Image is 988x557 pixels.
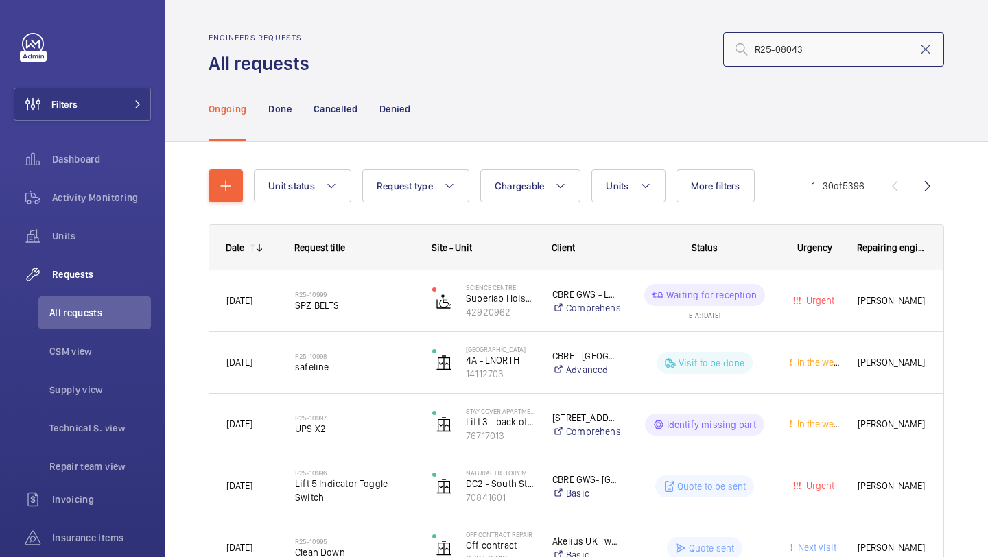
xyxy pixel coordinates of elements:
[689,306,720,318] div: ETA: [DATE]
[679,356,745,370] p: Visit to be done
[295,537,414,545] h2: R25-10995
[677,169,755,202] button: More filters
[436,355,452,371] img: elevator.svg
[552,486,620,500] a: Basic
[834,180,843,191] span: of
[49,383,151,396] span: Supply view
[666,288,757,302] p: Waiting for reception
[858,540,926,556] span: [PERSON_NAME]
[466,367,534,381] p: 14112703
[295,469,414,477] h2: R25-10996
[466,345,534,353] p: [GEOGRAPHIC_DATA]
[49,421,151,435] span: Technical S. view
[466,305,534,319] p: 42920962
[52,152,151,166] span: Dashboard
[606,180,628,191] span: Units
[466,429,534,442] p: 76717013
[552,287,620,301] p: CBRE GWS - London Met Uni
[803,295,834,306] span: Urgent
[254,169,351,202] button: Unit status
[436,540,452,556] img: elevator.svg
[49,306,151,320] span: All requests
[314,102,357,116] p: Cancelled
[466,292,534,305] p: Superlab Hoist - SCG-L7 (Right)
[591,169,665,202] button: Units
[226,357,252,368] span: [DATE]
[436,416,452,433] img: elevator.svg
[691,180,740,191] span: More filters
[226,542,252,553] span: [DATE]
[209,51,318,76] h1: All requests
[495,180,545,191] span: Chargeable
[812,181,864,191] span: 1 - 30 5396
[858,293,926,309] span: [PERSON_NAME]
[295,477,414,504] span: Lift 5 Indicator Toggle Switch
[552,534,620,548] p: Akelius UK Twelve Ltd
[295,360,414,374] span: safeline
[226,295,252,306] span: [DATE]
[294,242,345,253] span: Request title
[480,169,581,202] button: Chargeable
[295,414,414,422] h2: R25-10997
[268,102,291,116] p: Done
[795,542,836,553] span: Next visit
[797,242,832,253] span: Urgency
[466,415,534,429] p: Lift 3 - back of building
[466,469,534,477] p: Natural History Museum
[552,363,620,377] a: Advanced
[795,418,843,429] span: In the week
[226,418,252,429] span: [DATE]
[52,191,151,204] span: Activity Monitoring
[466,490,534,504] p: 70841601
[552,349,620,363] p: CBRE - [GEOGRAPHIC_DATA]
[677,479,746,493] p: Quote to be sent
[52,268,151,281] span: Requests
[466,283,534,292] p: Science Centre
[436,293,452,309] img: platform_lift.svg
[552,301,620,315] a: Comprehensive
[667,418,757,431] p: Identify missing part
[14,88,151,121] button: Filters
[692,242,718,253] span: Status
[552,425,620,438] a: Comprehensive
[466,538,534,552] p: Off contract
[52,229,151,243] span: Units
[858,416,926,432] span: [PERSON_NAME]
[803,480,834,491] span: Urgent
[858,478,926,494] span: [PERSON_NAME]
[52,493,151,506] span: Invoicing
[723,32,944,67] input: Search by request number or quote number
[295,352,414,360] h2: R25-10998
[209,102,246,116] p: Ongoing
[49,460,151,473] span: Repair team view
[466,407,534,415] p: Stay Cover apartments
[379,102,410,116] p: Denied
[295,422,414,436] span: UPS X2
[51,97,78,111] span: Filters
[552,242,575,253] span: Client
[436,478,452,495] img: elevator.svg
[466,530,534,538] p: Off Contract Repair
[295,290,414,298] h2: R25-10999
[432,242,472,253] span: Site - Unit
[49,344,151,358] span: CSM view
[209,33,318,43] h2: Engineers requests
[226,242,244,253] div: Date
[466,353,534,367] p: 4A - LNORTH
[226,480,252,491] span: [DATE]
[858,355,926,370] span: [PERSON_NAME]
[857,242,927,253] span: Repairing engineer
[295,298,414,312] span: SPZ BELTS
[377,180,433,191] span: Request type
[268,180,315,191] span: Unit status
[362,169,469,202] button: Request type
[552,411,620,425] p: [STREET_ADDRESS][PERSON_NAME]
[689,541,735,555] p: Quote sent
[795,357,843,368] span: In the week
[466,477,534,490] p: DC2 - South Staff SP/L/05
[552,473,620,486] p: CBRE GWS- [GEOGRAPHIC_DATA]
[52,531,151,545] span: Insurance items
